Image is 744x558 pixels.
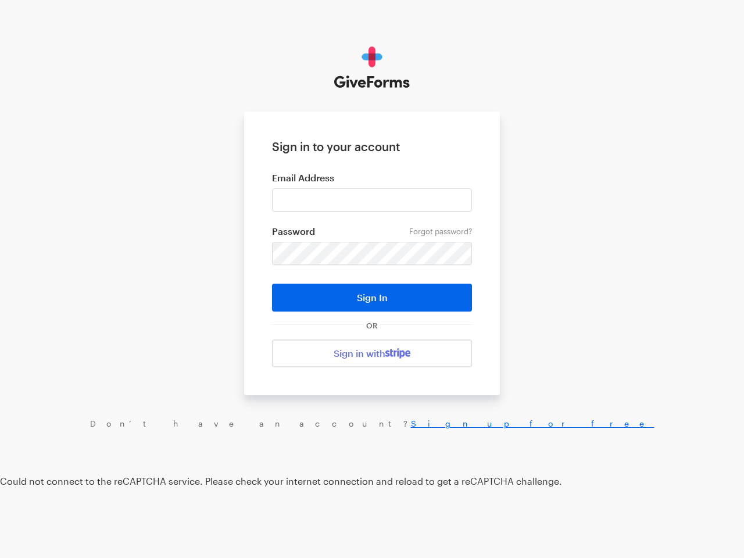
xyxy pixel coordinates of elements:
[12,419,732,429] div: Don’t have an account?
[411,419,654,428] a: Sign up for free
[364,321,380,330] span: OR
[334,46,410,88] img: GiveForms
[272,139,472,153] h1: Sign in to your account
[272,339,472,367] a: Sign in with
[272,226,472,237] label: Password
[272,284,472,312] button: Sign In
[272,172,472,184] label: Email Address
[385,348,410,359] img: stripe-07469f1003232ad58a8838275b02f7af1ac9ba95304e10fa954b414cd571f63b.svg
[409,227,472,236] a: Forgot password?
